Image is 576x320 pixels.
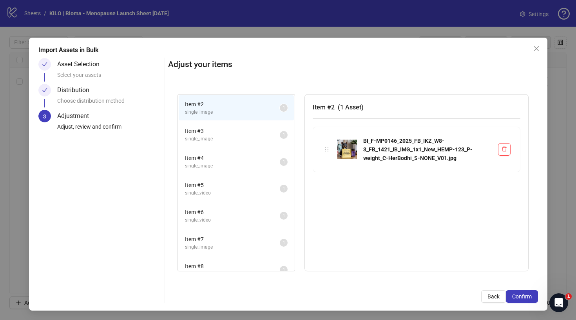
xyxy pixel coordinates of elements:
[283,159,285,165] span: 1
[16,113,131,122] div: Documentation
[185,181,280,189] span: Item # 5
[185,208,280,216] span: Item # 6
[280,266,288,274] sup: 1
[185,235,280,244] span: Item # 7
[283,213,285,218] span: 1
[283,267,285,273] span: 1
[280,104,288,112] sup: 1
[280,239,288,247] sup: 1
[78,245,157,276] button: Messages
[30,264,48,270] span: Home
[185,127,280,135] span: Item # 3
[16,99,131,107] div: Request a feature
[43,113,46,120] span: 3
[280,185,288,193] sup: 1
[57,71,162,84] div: Select your assets
[280,131,288,139] sup: 1
[57,122,162,136] div: Adjust, review and confirm
[185,262,280,271] span: Item # 8
[185,100,280,109] span: Item # 2
[280,158,288,166] sup: 1
[283,186,285,191] span: 1
[185,162,280,170] span: single_image
[322,145,331,154] div: holder
[487,293,500,300] span: Back
[38,45,538,55] div: Import Assets in Bulk
[283,240,285,245] span: 1
[512,293,532,300] span: Confirm
[481,290,506,303] button: Back
[16,153,131,162] div: Report a Bug
[57,96,162,110] div: Choose distribution method
[185,216,280,224] span: single_video
[324,147,330,152] span: holder
[185,135,280,143] span: single_image
[42,87,47,93] span: check
[16,139,141,147] div: Create a ticket
[506,290,538,303] button: Confirm
[57,110,95,122] div: Adjustment
[185,109,280,116] span: single_image
[42,62,47,67] span: check
[283,132,285,138] span: 1
[313,102,520,112] h3: Item # 2
[57,58,106,71] div: Asset Selection
[11,150,145,165] div: Report a Bug
[280,212,288,220] sup: 1
[498,143,511,156] button: Delete
[530,42,543,55] button: Close
[135,13,149,27] div: Close
[168,58,538,71] h2: Adjust your items
[185,244,280,251] span: single_image
[11,96,145,110] a: Request a feature
[565,293,572,300] span: 1
[57,84,96,96] div: Distribution
[502,146,507,152] span: delete
[283,105,285,111] span: 1
[185,189,280,197] span: single_video
[337,140,357,159] img: BI_F-MP0146_2025_FB_IKZ_W8-3_FB_1421_IB_IMG_1x1_New_HEMP-123_P-weight_C-HerBodhi_S-NONE_V01.jpg
[338,104,364,111] span: ( 1 Asset )
[549,293,568,312] iframe: Intercom live chat
[363,136,492,162] div: BI_F-MP0146_2025_FB_IKZ_W8-3_FB_1421_IB_IMG_1x1_New_HEMP-123_P-weight_C-HerBodhi_S-NONE_V01.jpg
[104,264,131,270] span: Messages
[16,69,141,82] p: How can we help?
[16,56,141,69] p: Hi Arnas 👋
[185,271,280,278] span: single_image
[533,45,540,52] span: close
[185,154,280,162] span: Item # 4
[11,110,145,125] a: Documentation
